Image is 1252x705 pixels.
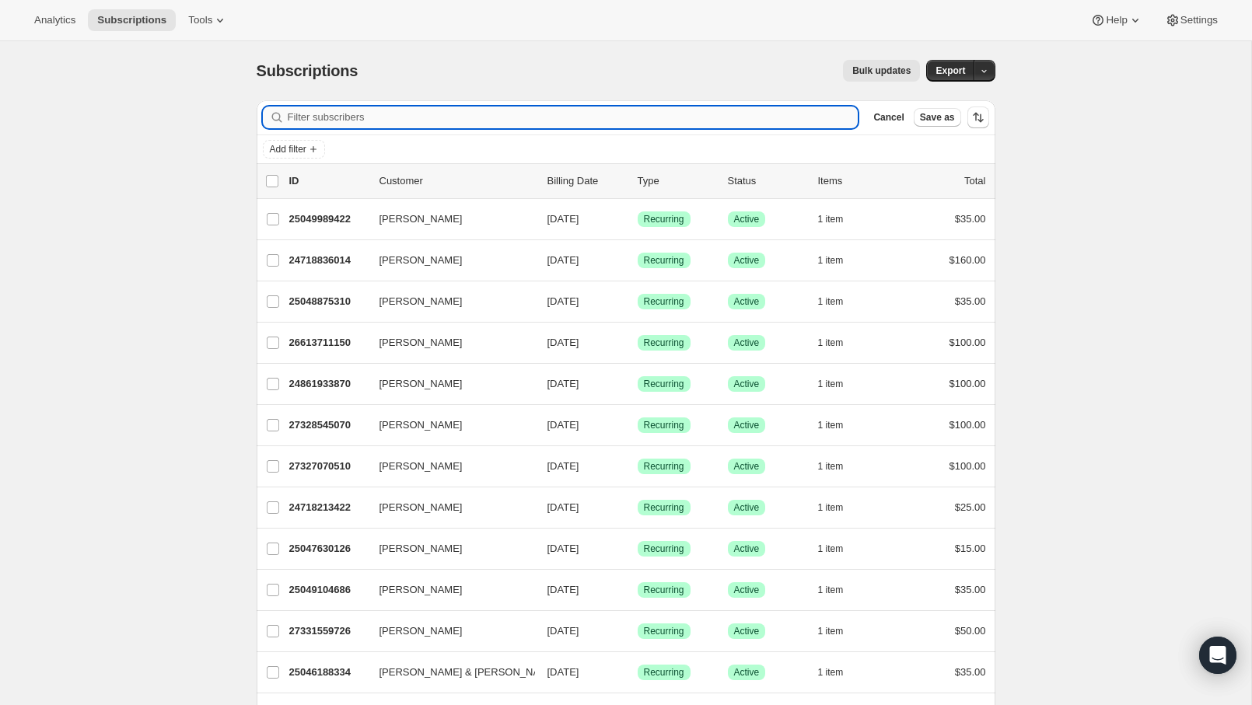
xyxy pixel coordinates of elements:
[379,459,463,474] span: [PERSON_NAME]
[818,419,844,431] span: 1 item
[955,501,986,513] span: $25.00
[547,295,579,307] span: [DATE]
[370,413,526,438] button: [PERSON_NAME]
[644,543,684,555] span: Recurring
[288,106,859,128] input: Filter subscribers
[289,414,986,436] div: 27328545070[PERSON_NAME][DATE]SuccessRecurringSuccessActive1 item$100.00
[852,65,911,77] span: Bulk updates
[289,541,367,557] p: 25047630126
[867,108,910,127] button: Cancel
[818,373,861,395] button: 1 item
[379,376,463,392] span: [PERSON_NAME]
[88,9,176,31] button: Subscriptions
[818,378,844,390] span: 1 item
[964,173,985,189] p: Total
[289,253,367,268] p: 24718836014
[818,332,861,354] button: 1 item
[644,213,684,225] span: Recurring
[289,623,367,639] p: 27331559726
[289,500,367,515] p: 24718213422
[289,459,367,474] p: 27327070510
[818,543,844,555] span: 1 item
[257,62,358,79] span: Subscriptions
[818,291,861,312] button: 1 item
[547,419,579,431] span: [DATE]
[379,623,463,639] span: [PERSON_NAME]
[547,501,579,513] span: [DATE]
[370,207,526,232] button: [PERSON_NAME]
[370,289,526,314] button: [PERSON_NAME]
[818,455,861,477] button: 1 item
[955,666,986,678] span: $35.00
[188,14,212,26] span: Tools
[955,295,986,307] span: $35.00
[370,372,526,396] button: [PERSON_NAME]
[379,211,463,227] span: [PERSON_NAME]
[949,378,986,389] span: $100.00
[644,584,684,596] span: Recurring
[289,579,986,601] div: 25049104686[PERSON_NAME][DATE]SuccessRecurringSuccessActive1 item$35.00
[370,578,526,602] button: [PERSON_NAME]
[955,625,986,637] span: $50.00
[379,665,558,680] span: [PERSON_NAME] & [PERSON_NAME]
[370,495,526,520] button: [PERSON_NAME]
[644,625,684,637] span: Recurring
[734,460,760,473] span: Active
[734,501,760,514] span: Active
[370,330,526,355] button: [PERSON_NAME]
[379,582,463,598] span: [PERSON_NAME]
[843,60,920,82] button: Bulk updates
[289,250,986,271] div: 24718836014[PERSON_NAME][DATE]SuccessRecurringSuccessActive1 item$160.00
[936,65,965,77] span: Export
[1180,14,1218,26] span: Settings
[818,620,861,642] button: 1 item
[25,9,85,31] button: Analytics
[818,250,861,271] button: 1 item
[734,666,760,679] span: Active
[734,625,760,637] span: Active
[289,335,367,351] p: 26613711150
[547,584,579,595] span: [DATE]
[644,295,684,308] span: Recurring
[370,660,526,685] button: [PERSON_NAME] & [PERSON_NAME]
[379,541,463,557] span: [PERSON_NAME]
[734,419,760,431] span: Active
[644,419,684,431] span: Recurring
[289,497,986,518] div: 24718213422[PERSON_NAME][DATE]SuccessRecurringSuccessActive1 item$25.00
[547,337,579,348] span: [DATE]
[379,173,535,189] p: Customer
[379,417,463,433] span: [PERSON_NAME]
[955,213,986,225] span: $35.00
[547,543,579,554] span: [DATE]
[1081,9,1152,31] button: Help
[818,497,861,518] button: 1 item
[644,378,684,390] span: Recurring
[1156,9,1227,31] button: Settings
[379,500,463,515] span: [PERSON_NAME]
[818,501,844,514] span: 1 item
[949,254,986,266] span: $160.00
[734,584,760,596] span: Active
[914,108,961,127] button: Save as
[289,208,986,230] div: 25049989422[PERSON_NAME][DATE]SuccessRecurringSuccessActive1 item$35.00
[547,378,579,389] span: [DATE]
[818,173,896,189] div: Items
[949,419,986,431] span: $100.00
[949,337,986,348] span: $100.00
[289,620,986,642] div: 27331559726[PERSON_NAME][DATE]SuccessRecurringSuccessActive1 item$50.00
[547,254,579,266] span: [DATE]
[547,173,625,189] p: Billing Date
[734,213,760,225] span: Active
[818,213,844,225] span: 1 item
[873,111,904,124] span: Cancel
[818,666,844,679] span: 1 item
[728,173,806,189] p: Status
[289,376,367,392] p: 24861933870
[1106,14,1127,26] span: Help
[818,460,844,473] span: 1 item
[289,173,367,189] p: ID
[638,173,715,189] div: Type
[289,373,986,395] div: 24861933870[PERSON_NAME][DATE]SuccessRecurringSuccessActive1 item$100.00
[379,253,463,268] span: [PERSON_NAME]
[955,543,986,554] span: $15.00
